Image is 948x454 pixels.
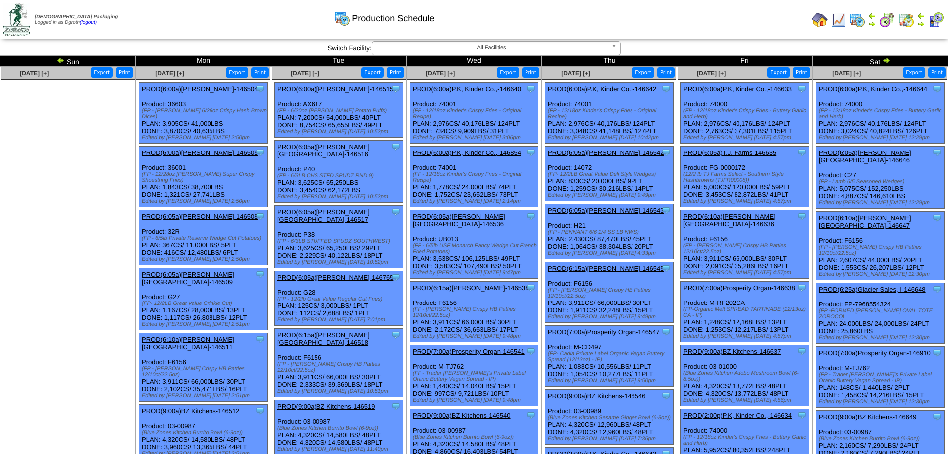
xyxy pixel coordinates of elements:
[868,12,876,20] img: arrowleft.gif
[277,259,403,265] div: Edited by [PERSON_NAME] [DATE] 10:52pm
[917,12,925,20] img: arrowleft.gif
[819,135,944,141] div: Edited by [PERSON_NAME] [DATE] 12:29pm
[661,327,671,337] img: Tooltip
[142,336,234,351] a: PROD(6:10a)[PERSON_NAME][GEOGRAPHIC_DATA]-146511
[548,265,664,272] a: PROD(6:15a)[PERSON_NAME]-146545
[413,333,538,339] div: Edited by [PERSON_NAME] [DATE] 9:48pm
[793,67,810,78] button: Print
[548,192,673,198] div: Edited by [PERSON_NAME] [DATE] 9:49pm
[3,3,30,36] img: zoroco-logo-small.webp
[35,14,118,25] span: Logged in as Dgroth
[816,83,945,144] div: Product: 74000 PLAN: 2,976CS / 40,176LBS / 124PLT DONE: 3,024CS / 40,824LBS / 126PLT
[683,370,809,382] div: (Blue Zones Kitchen Adobo Mushroom Bowl (6-8.5oz))
[819,349,931,357] a: PROD(7:00a)Prosperity Organ-146910
[661,263,671,273] img: Tooltip
[868,20,876,28] img: arrowright.gif
[142,171,267,183] div: (FP - 12/28oz [PERSON_NAME] Super Crispy Shoestring Fries)
[391,272,401,282] img: Tooltip
[413,270,538,276] div: Edited by [PERSON_NAME] [DATE] 9:47pm
[548,171,673,177] div: (FP- 12/2LB Great Value Deli Style Wedges)
[879,12,895,28] img: calendarblend.gif
[548,392,646,400] a: PROD(9:00a)BZ Kitchens-146546
[548,314,673,320] div: Edited by [PERSON_NAME] [DATE] 9:49pm
[819,200,944,206] div: Edited by [PERSON_NAME] [DATE] 12:29pm
[683,243,809,255] div: (FP - [PERSON_NAME] Crispy HB Patties 12/10ct/22.5oz)
[142,393,267,399] div: Edited by [PERSON_NAME] [DATE] 2:51pm
[142,366,267,378] div: (FP - [PERSON_NAME] Crispy HB Patties 12/10ct/22.5oz)
[277,238,403,244] div: (FP - 6/3LB STUFFED SPUDZ SOUTHWEST)
[413,135,538,141] div: Edited by [PERSON_NAME] [DATE] 3:06pm
[91,67,113,78] button: Export
[155,70,184,77] span: [DATE] [+]
[226,67,248,78] button: Export
[277,425,403,431] div: (Blue Zones Kitchen Burrito Bowl (6-9oz))
[387,67,404,78] button: Print
[697,70,726,77] span: [DATE] [+]
[898,12,914,28] img: calendarinout.gif
[816,147,945,209] div: Product: C27 PLAN: 5,075CS / 152,250LBS DONE: 4,887CS / 146,610LBS
[391,330,401,340] img: Tooltip
[903,67,925,78] button: Export
[142,430,267,436] div: (Blue Zones Kitchen Burrito Bowl (6-9oz))
[819,149,911,164] a: PROD(6:05a)[PERSON_NAME][GEOGRAPHIC_DATA]-146646
[277,361,403,373] div: (FP - [PERSON_NAME] Crispy HB Patties 12/10ct/22.5oz)
[391,142,401,151] img: Tooltip
[275,329,403,397] div: Product: F6156 PLAN: 3,911CS / 66,000LBS / 30PLT DONE: 2,333CS / 39,369LBS / 18PLT
[932,213,942,223] img: Tooltip
[819,108,944,120] div: (FP - 12/18oz Kinder's Crispy Fries - Buttery Garlic and Herb)
[413,198,538,204] div: Edited by [PERSON_NAME] [DATE] 2:14pm
[275,271,403,326] div: Product: G28 PLAN: 125CS / 3,000LBS / 1PLT DONE: 112CS / 2,688LBS / 1PLT
[928,12,944,28] img: calendarcustomer.gif
[548,135,673,141] div: Edited by [PERSON_NAME] [DATE] 10:42pm
[522,67,539,78] button: Print
[548,436,673,442] div: Edited by [PERSON_NAME] [DATE] 7:36pm
[20,70,49,77] span: [DATE] [+]
[548,328,660,336] a: PROD(7:00a)Prosperity Organ-146547
[681,83,809,144] div: Product: 74000 PLAN: 2,976CS / 40,176LBS / 124PLT DONE: 2,763CS / 37,301LBS / 115PLT
[683,85,792,93] a: PROD(6:00a)P.K, Kinder Co.,-146633
[391,207,401,217] img: Tooltip
[882,56,890,64] img: arrowright.gif
[812,12,828,28] img: home.gif
[548,207,664,214] a: PROD(6:05a)[PERSON_NAME]-146543
[413,306,538,318] div: (FP - [PERSON_NAME] Crispy HB Patties 12/10ct/22.5oz)
[277,274,393,281] a: PROD(6:05a)[PERSON_NAME]-146765
[797,410,807,420] img: Tooltip
[819,335,944,341] div: Edited by [PERSON_NAME] [DATE] 12:30pm
[413,108,538,120] div: (FP - 12/18oz Kinder's Crispy Fries - Original Recipe)
[413,149,521,156] a: PROD(6:00a)P.K, Kinder Co.,-146854
[413,85,521,93] a: PROD(6:00a)P.K, Kinder Co.,-146640
[548,415,673,421] div: (Blue Zones Kitchen Sesame Ginger Bowl (6-8oz))
[526,346,536,356] img: Tooltip
[410,147,538,207] div: Product: 74001 PLAN: 1,778CS / 24,000LBS / 74PLT DONE: 1,752CS / 23,652LBS / 73PLT
[683,213,776,228] a: PROD(6:10a)[PERSON_NAME][GEOGRAPHIC_DATA]-146636
[139,83,268,144] div: Product: 36603 PLAN: 3,905CS / 41,000LBS DONE: 3,870CS / 40,635LBS
[426,70,455,77] a: [DATE] [+]
[548,250,673,256] div: Edited by [PERSON_NAME] [DATE] 4:33pm
[545,83,674,144] div: Product: 74001 PLAN: 2,976CS / 40,176LBS / 124PLT DONE: 3,048CS / 41,148LBS / 127PLT
[548,149,664,156] a: PROD(6:05a)[PERSON_NAME]-146542
[767,67,790,78] button: Export
[632,67,654,78] button: Export
[831,12,846,28] img: line_graph.gif
[813,56,948,67] td: Sat
[407,56,542,67] td: Wed
[275,206,403,268] div: Product: P38 PLAN: 3,625CS / 65,250LBS / 29PLT DONE: 2,229CS / 40,122LBS / 18PLT
[545,204,674,259] div: Product: H21 PLAN: 2,430CS / 87,470LBS / 45PLT DONE: 1,064CS / 38,304LBS / 20PLT
[142,108,267,120] div: (FP - [PERSON_NAME] 6/28oz Crispy Hash Brown Dices)
[275,83,403,138] div: Product: AX617 PLAN: 7,200CS / 54,000LBS / 40PLT DONE: 8,754CS / 65,655LBS / 49PLT
[0,56,136,67] td: Sun
[277,108,403,114] div: (FP - 6/20oz [PERSON_NAME] Potato Puffs)
[413,171,538,183] div: (FP - 12/18oz Kinder's Crispy Fries - Original Recipe)
[57,56,65,64] img: arrowleft.gif
[251,67,269,78] button: Print
[277,296,403,302] div: (FP - 12/2lb Great Value Regular Cut Fries)
[797,283,807,293] img: Tooltip
[819,436,944,442] div: (Blue Zones Kitchen Burrito Bowl (6-9oz))
[277,446,403,452] div: Edited by [PERSON_NAME] [DATE] 11:40pm
[139,147,268,207] div: Product: 36001 PLAN: 1,843CS / 38,700LBS DONE: 1,321CS / 27,741LBS
[142,149,258,156] a: PROD(6:00a)[PERSON_NAME]-146505
[139,268,268,330] div: Product: G27 PLAN: 1,167CS / 28,000LBS / 13PLT DONE: 1,117CS / 26,808LBS / 12PLT
[277,143,370,158] a: PROD(6:05a)[PERSON_NAME][GEOGRAPHIC_DATA]-146516
[819,244,944,256] div: (FP - [PERSON_NAME] Crispy HB Patties 12/10ct/22.5oz)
